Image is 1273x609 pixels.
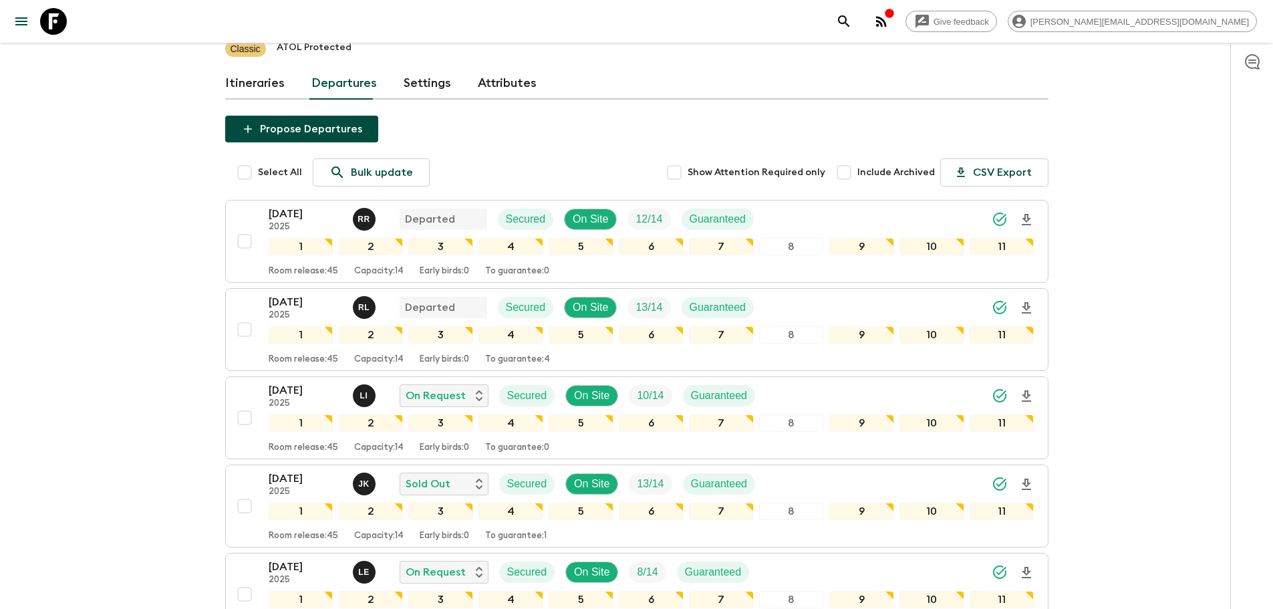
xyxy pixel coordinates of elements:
div: 2 [338,414,403,432]
p: Secured [507,476,547,492]
div: 5 [549,326,613,344]
button: [DATE]2025Jamie KeenanSold OutSecuredOn SiteTrip FillGuaranteed1234567891011Room release:45Capaci... [225,465,1048,547]
p: Guaranteed [685,564,742,580]
p: ATOL Protected [277,41,351,57]
p: Departed [405,299,455,316]
div: 10 [899,591,964,608]
div: 5 [549,591,613,608]
p: Room release: 45 [269,443,338,453]
span: [PERSON_NAME][EMAIL_ADDRESS][DOMAIN_NAME] [1023,17,1256,27]
p: Capacity: 14 [354,531,404,541]
svg: Download Onboarding [1018,388,1034,404]
p: Room release: 45 [269,531,338,541]
p: 13 / 14 [637,476,664,492]
div: Trip Fill [629,562,666,583]
a: Bulk update [313,158,430,187]
p: Early birds: 0 [420,531,469,541]
p: On Request [406,388,466,404]
p: Guaranteed [691,476,748,492]
p: 2025 [269,487,342,497]
div: 9 [829,326,894,344]
span: Lee Irwins [353,388,378,399]
svg: Download Onboarding [1018,477,1034,493]
div: 6 [619,326,684,344]
div: 2 [338,238,403,255]
div: 8 [759,238,824,255]
p: [DATE] [269,294,342,310]
p: Early birds: 0 [420,354,469,365]
p: Secured [506,299,546,316]
p: 8 / 14 [637,564,658,580]
div: On Site [565,385,618,406]
div: 8 [759,591,824,608]
span: Show Attention Required only [688,166,825,179]
div: 4 [478,414,543,432]
span: Rabata Legend Mpatamali [353,300,378,311]
div: 2 [338,326,403,344]
span: Roland Rau [353,212,378,223]
div: 9 [829,591,894,608]
span: Select All [258,166,302,179]
p: Guaranteed [691,388,748,404]
a: Itineraries [225,68,285,100]
div: 3 [408,238,473,255]
div: 7 [689,503,754,520]
svg: Synced Successfully [992,476,1008,492]
div: 1 [269,591,333,608]
p: To guarantee: 0 [485,443,549,453]
div: 8 [759,503,824,520]
p: Early birds: 0 [420,266,469,277]
button: JK [353,473,378,495]
div: On Site [565,473,618,495]
svg: Synced Successfully [992,564,1008,580]
p: Secured [507,564,547,580]
button: CSV Export [940,158,1048,187]
p: Sold Out [406,476,450,492]
div: 7 [689,414,754,432]
div: 6 [619,238,684,255]
p: 12 / 14 [635,211,662,227]
div: On Site [564,209,617,230]
button: [DATE]2025Lee IrwinsOn RequestSecuredOn SiteTrip FillGuaranteed1234567891011Room release:45Capaci... [225,376,1048,459]
p: [DATE] [269,559,342,575]
p: 2025 [269,222,342,233]
div: 4 [478,326,543,344]
svg: Download Onboarding [1018,565,1034,581]
div: Secured [499,473,555,495]
div: Secured [499,562,555,583]
div: 11 [970,503,1034,520]
div: Trip Fill [629,385,672,406]
svg: Download Onboarding [1018,212,1034,228]
div: 1 [269,326,333,344]
a: Departures [311,68,377,100]
div: On Site [564,297,617,318]
div: 10 [899,503,964,520]
div: 9 [829,238,894,255]
button: [DATE]2025Roland RauDepartedSecuredOn SiteTrip FillGuaranteed1234567891011Room release:45Capacity... [225,200,1048,283]
div: 8 [759,414,824,432]
div: 6 [619,591,684,608]
p: To guarantee: 0 [485,266,549,277]
div: 7 [689,326,754,344]
p: To guarantee: 1 [485,531,547,541]
p: On Site [574,564,609,580]
p: Early birds: 0 [420,443,469,453]
p: On Site [574,476,609,492]
button: Propose Departures [225,116,378,142]
div: 3 [408,326,473,344]
p: 13 / 14 [635,299,662,316]
p: Classic [231,42,261,55]
p: Guaranteed [690,299,746,316]
div: Trip Fill [627,209,670,230]
div: 10 [899,326,964,344]
div: 8 [759,326,824,344]
div: 11 [970,326,1034,344]
div: [PERSON_NAME][EMAIL_ADDRESS][DOMAIN_NAME] [1008,11,1257,32]
p: Secured [507,388,547,404]
p: Capacity: 14 [354,354,404,365]
div: 1 [269,414,333,432]
div: Trip Fill [629,473,672,495]
div: 5 [549,238,613,255]
div: 4 [478,591,543,608]
p: [DATE] [269,382,342,398]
